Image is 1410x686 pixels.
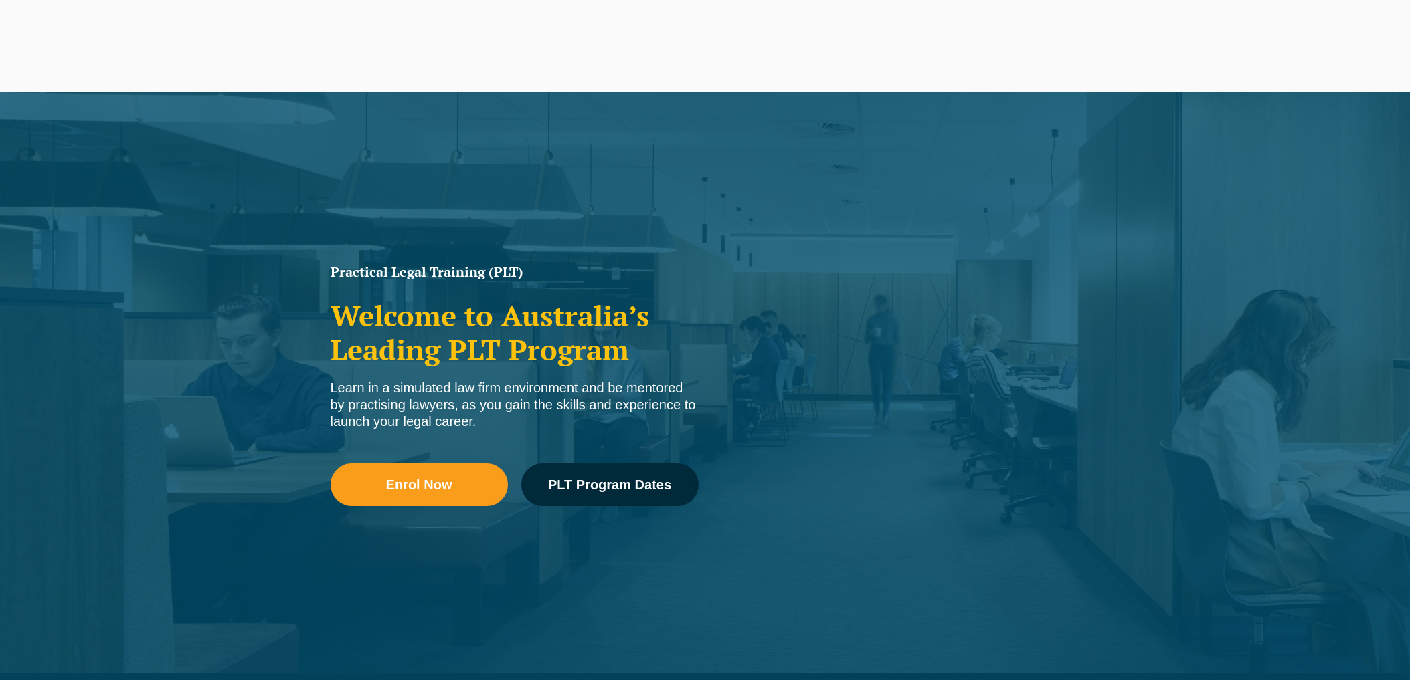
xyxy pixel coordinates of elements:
div: Learn in a simulated law firm environment and be mentored by practising lawyers, as you gain the ... [331,380,699,430]
span: Enrol Now [386,478,452,491]
h1: Practical Legal Training (PLT) [331,265,699,279]
span: PLT Program Dates [548,478,671,491]
a: PLT Program Dates [521,463,699,506]
h2: Welcome to Australia’s Leading PLT Program [331,299,699,366]
a: Enrol Now [331,463,508,506]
